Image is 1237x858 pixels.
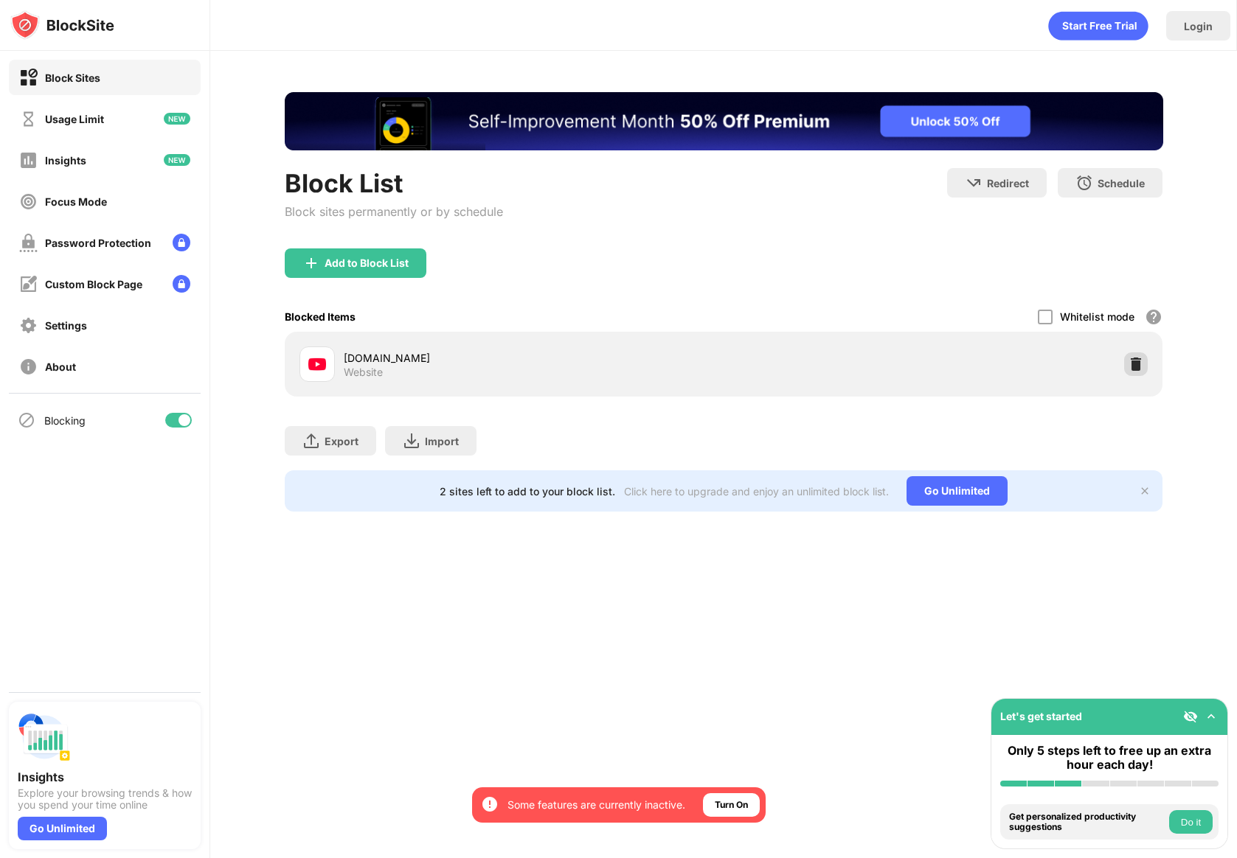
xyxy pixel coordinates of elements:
div: Settings [45,319,87,332]
img: time-usage-off.svg [19,110,38,128]
img: insights-off.svg [19,151,38,170]
img: settings-off.svg [19,316,38,335]
div: animation [1048,11,1148,41]
img: block-on.svg [19,69,38,87]
div: Let's get started [1000,710,1082,722]
div: Focus Mode [45,195,107,208]
img: eye-not-visible.svg [1183,709,1198,724]
img: password-protection-off.svg [19,234,38,252]
div: [DOMAIN_NAME] [344,350,724,366]
div: Explore your browsing trends & how you spend your time online [18,787,192,811]
img: x-button.svg [1139,485,1151,497]
div: Click here to upgrade and enjoy an unlimited block list. [624,485,889,498]
div: Blocking [44,414,86,427]
button: Do it [1169,810,1213,834]
iframe: Banner [285,92,1163,150]
div: Block List [285,168,503,198]
div: Turn On [715,798,748,812]
img: logo-blocksite.svg [10,10,114,40]
img: error-circle-white.svg [481,795,499,813]
div: Schedule [1098,177,1145,189]
div: Whitelist mode [1060,310,1134,323]
img: about-off.svg [19,357,38,376]
div: Insights [45,154,86,167]
div: Go Unlimited [907,476,1008,506]
div: Usage Limit [45,113,104,125]
div: Some features are currently inactive. [507,798,685,812]
img: lock-menu.svg [173,234,190,251]
img: customize-block-page-off.svg [19,275,38,293]
div: Login [1184,20,1213,32]
img: new-icon.svg [164,154,190,166]
div: Custom Block Page [45,278,142,290]
div: Block sites permanently or by schedule [285,204,503,219]
div: Export [325,435,358,447]
div: Password Protection [45,237,151,249]
div: Go Unlimited [18,817,107,840]
div: 2 sites left to add to your block list. [440,485,615,498]
img: blocking-icon.svg [18,411,35,429]
div: Import [425,435,459,447]
img: favicons [308,355,326,373]
div: Redirect [987,177,1029,189]
img: new-icon.svg [164,113,190,125]
div: Website [344,366,383,379]
div: Only 5 steps left to free up an extra hour each day! [1000,744,1219,772]
img: push-insights.svg [18,711,71,764]
img: omni-setup-toggle.svg [1204,709,1219,724]
div: Get personalized productivity suggestions [1009,812,1165,833]
div: Add to Block List [325,257,409,269]
div: Insights [18,770,192,784]
div: Block Sites [45,71,100,84]
img: focus-off.svg [19,192,38,211]
div: About [45,360,76,373]
div: Blocked Items [285,310,356,323]
img: lock-menu.svg [173,275,190,293]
